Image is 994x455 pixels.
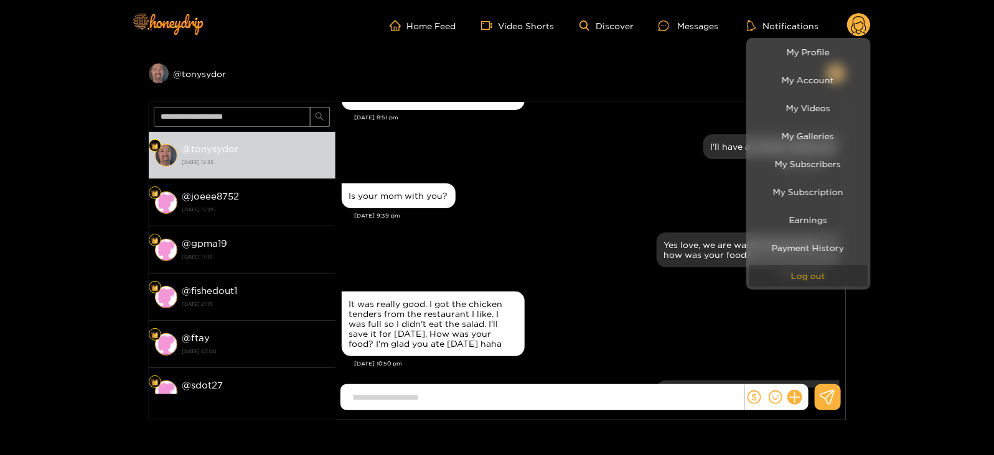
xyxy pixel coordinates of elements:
[749,97,868,119] a: My Videos
[749,209,868,231] a: Earnings
[749,125,868,147] a: My Galleries
[749,265,868,287] button: Log out
[749,69,868,91] a: My Account
[749,181,868,203] a: My Subscription
[749,237,868,259] a: Payment History
[749,41,868,63] a: My Profile
[749,153,868,175] a: My Subscribers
